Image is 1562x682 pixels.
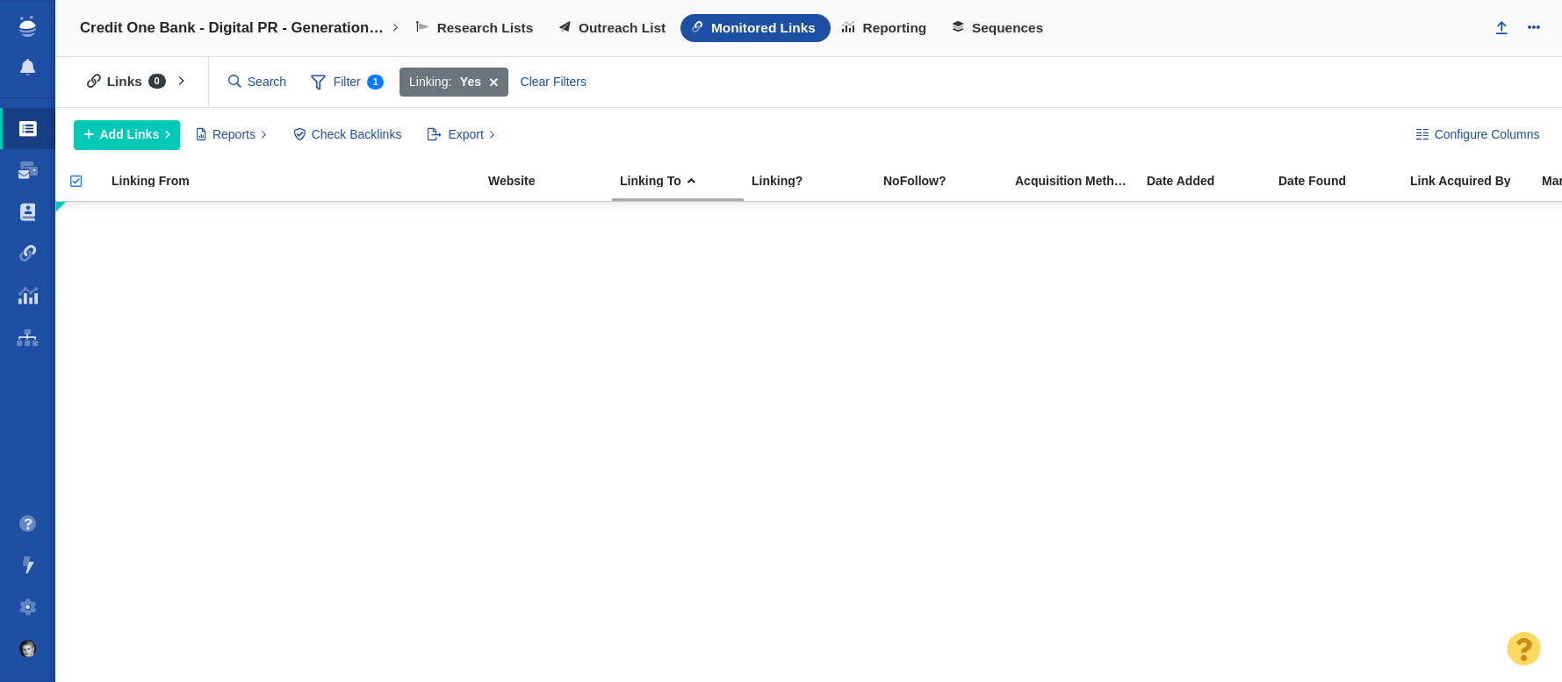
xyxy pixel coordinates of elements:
div: Linking To [620,175,750,187]
a: Outreach List [548,14,680,42]
button: Add Links [74,120,180,150]
strong: Yes [460,73,481,91]
span: Linking: [409,73,451,91]
div: NoFollow? [883,175,1013,187]
a: Linking? [752,175,882,190]
div: Date that the backlink checker discovered the link [1278,175,1408,187]
img: a86837b758f9a69365881dc781ee9f45 [19,640,37,657]
a: Link Acquired By [1410,175,1540,190]
button: Export [418,120,505,150]
a: Sequences [941,14,1058,42]
a: Date Added [1147,175,1277,190]
button: Reports [186,120,277,150]
div: Linking? [752,175,882,187]
div: Link Acquired By [1410,175,1540,187]
span: Research Lists [437,20,534,36]
a: Research Lists [405,14,548,42]
a: Website [488,175,618,190]
span: Outreach List [579,20,666,36]
div: Website [488,175,618,187]
span: Reports [212,126,256,144]
div: Linking From [112,175,486,187]
button: Configure Columns [1406,120,1550,150]
div: Clear Filters [510,68,596,97]
span: Filter [301,66,394,99]
span: 1 [367,75,385,90]
img: buzzstream_logo_iconsimple.png [19,16,35,37]
div: Acquisition Method [1015,175,1145,187]
span: Check Backlinks [312,126,402,144]
a: Acquisition Method [1015,175,1145,190]
div: Date that the link was added to BuzzStream [1147,175,1277,187]
a: Monitored Links [680,14,831,42]
span: Reporting [863,20,927,36]
a: Reporting [831,14,941,42]
a: Linking From [112,175,486,190]
a: Linking To [620,175,750,190]
span: Configure Columns [1435,126,1540,144]
span: Monitored Links [711,20,816,36]
span: Add Links [100,126,160,144]
input: Search [221,67,295,97]
a: Date Found [1278,175,1408,190]
h4: Credit One Bank - Digital PR - Generational Financial Trauma [80,19,387,37]
a: NoFollow? [883,175,1013,190]
span: Export [448,126,483,144]
button: Check Backlinks [283,120,412,150]
span: Sequences [972,20,1043,36]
